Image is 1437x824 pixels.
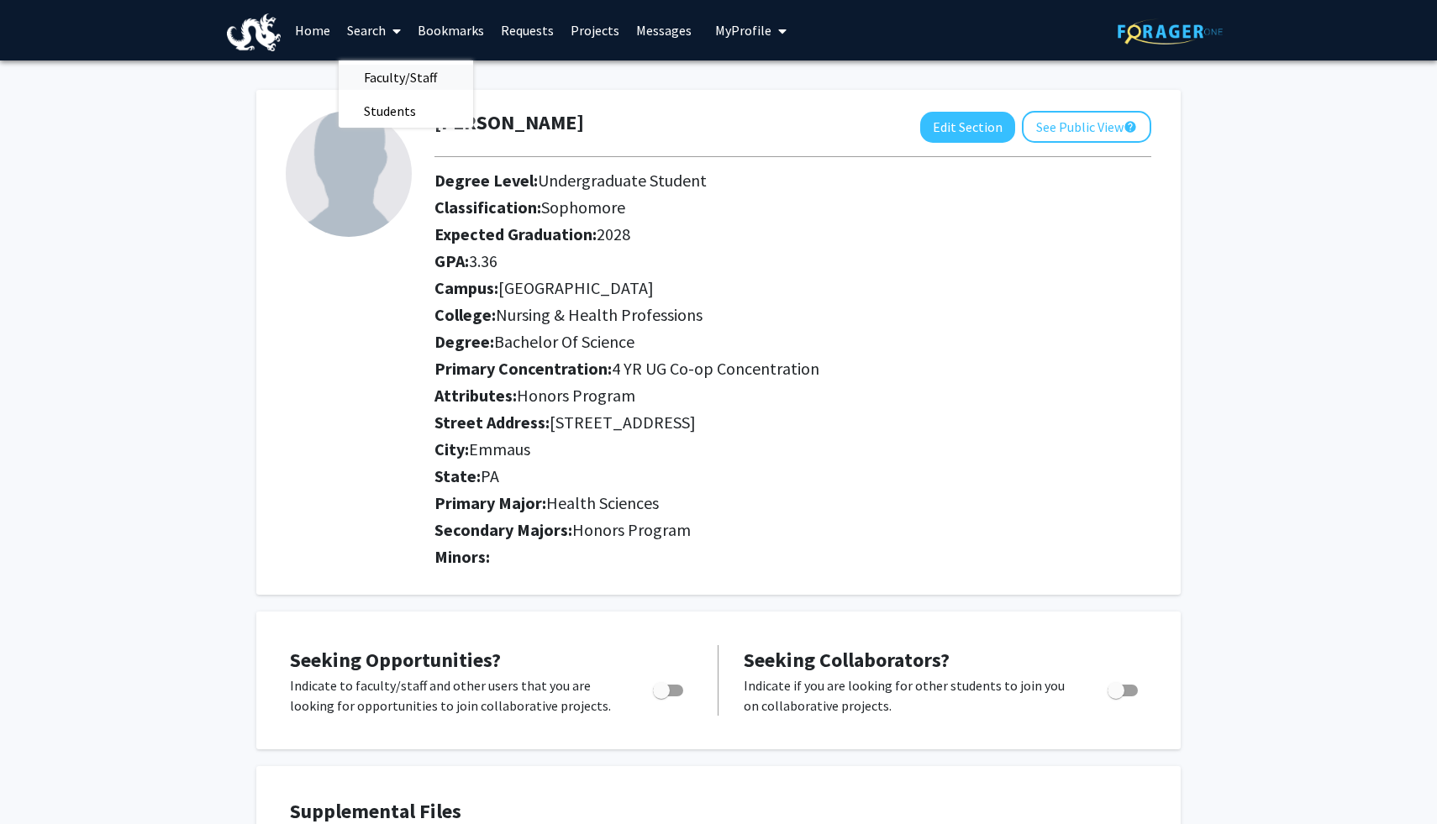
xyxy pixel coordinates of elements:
a: Bookmarks [409,1,492,60]
a: Projects [562,1,628,60]
span: 3.36 [469,250,497,271]
button: See Public View [1022,111,1151,143]
span: Students [339,94,441,128]
span: Nursing & Health Professions [496,304,703,325]
a: Requests [492,1,562,60]
span: Undergraduate Student [538,170,707,191]
a: Faculty/Staff [339,65,473,90]
a: Home [287,1,339,60]
h2: Campus: [434,278,1151,298]
h2: Degree Level: [434,171,1151,191]
a: Messages [628,1,700,60]
h2: Primary Major: [434,493,1151,513]
a: Students [339,98,473,123]
button: Edit Section [920,112,1015,143]
h2: Street Address: [434,412,1151,433]
img: ForagerOne Logo [1118,18,1223,45]
span: Honors Program [517,385,635,406]
span: Honors Program [572,519,691,540]
span: Health Sciences [546,492,659,513]
h2: Primary Concentration: [434,359,1151,379]
span: Faculty/Staff [339,60,462,94]
iframe: Chat [13,748,71,811]
h2: Attributes: [434,386,1151,406]
span: Seeking Collaborators? [744,647,950,673]
h2: Minors: [434,547,1151,567]
h2: College: [434,305,1151,325]
h2: GPA: [434,251,1151,271]
h2: Degree: [434,332,1151,352]
p: Indicate to faculty/staff and other users that you are looking for opportunities to join collabor... [290,675,621,716]
h2: Secondary Majors: [434,520,1151,540]
span: 4 YR UG Co-op Concentration [612,358,819,379]
a: Search [339,1,409,60]
span: Sophomore [541,197,625,218]
span: PA [481,465,499,486]
span: Emmaus [469,438,530,459]
span: Seeking Opportunities? [290,647,501,673]
img: Profile Picture [286,111,412,237]
h1: [PERSON_NAME] [434,111,584,135]
h2: Classification: [434,197,1151,218]
img: Drexel University Logo [227,13,281,51]
mat-icon: help [1124,117,1137,137]
span: Bachelor Of Science [494,331,634,352]
span: 2028 [597,223,630,244]
div: Toggle [1101,675,1147,701]
span: My Profile [715,22,771,39]
p: Indicate if you are looking for other students to join you on collaborative projects. [744,675,1076,716]
h2: City: [434,439,1151,459]
h2: Expected Graduation: [434,224,1151,244]
span: [STREET_ADDRESS] [550,412,696,433]
h4: Supplemental Files [290,800,1147,824]
div: Toggle [646,675,692,701]
span: [GEOGRAPHIC_DATA] [498,277,654,298]
h2: State: [434,466,1151,486]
